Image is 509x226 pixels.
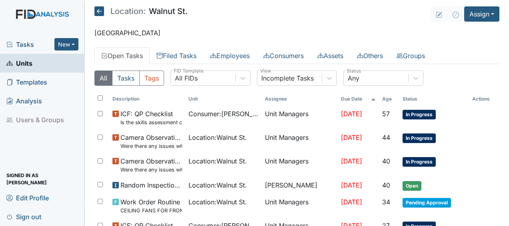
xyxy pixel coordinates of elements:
span: 40 [382,181,390,189]
a: Filed Tasks [150,47,203,64]
span: Location : Walnut St. [188,156,247,166]
button: Assign [464,6,499,22]
a: Tasks [6,40,54,49]
a: Open Tasks [94,47,150,64]
span: [DATE] [341,133,362,141]
span: 40 [382,157,390,165]
span: ICF: QP Checklist Is the skills assessment current? (document the date in the comment section) [120,109,182,126]
th: Actions [469,92,499,106]
input: Toggle All Rows Selected [98,95,103,101]
a: Others [350,47,390,64]
span: In Progress [403,133,436,143]
button: Tasks [112,71,140,86]
div: Any [348,73,359,83]
div: Type filter [94,71,164,86]
small: Is the skills assessment current? (document the date in the comment section) [120,119,182,126]
button: Tags [139,71,164,86]
span: Templates [6,76,47,88]
button: New [54,38,78,50]
small: Were there any issues with applying topical medications? ( Starts at the top of MAR and works the... [120,142,182,150]
span: Location : Walnut St. [188,133,247,142]
span: 34 [382,198,390,206]
span: Location: [110,7,146,15]
span: [DATE] [341,198,362,206]
th: Toggle SortBy [109,92,185,106]
small: Were there any issues with applying topical medications? ( Starts at the top of MAR and works the... [120,166,182,174]
td: Unit Managers [262,194,338,218]
h5: Walnut St. [94,6,188,16]
span: Camera Observation Were there any issues with applying topical medications? ( Starts at the top o... [120,156,182,174]
th: Toggle SortBy [399,92,469,106]
span: In Progress [403,110,436,119]
span: Signed in as [PERSON_NAME] [6,173,78,185]
th: Toggle SortBy [185,92,261,106]
a: Assets [311,47,350,64]
span: Units [6,57,32,69]
span: Work Order Routine CEILING FANS FOR FRONT PORCH [120,197,182,214]
span: [DATE] [341,110,362,118]
span: Random Inspection for Evening [120,180,182,190]
p: [GEOGRAPHIC_DATA] [94,28,499,38]
span: Location : Walnut St. [188,197,247,207]
a: Groups [390,47,432,64]
th: Assignee [262,92,338,106]
span: Location : Walnut St. [188,180,247,190]
span: [DATE] [341,157,362,165]
span: Pending Approval [403,198,451,208]
button: All [94,71,112,86]
div: Incomplete Tasks [261,73,314,83]
span: Consumer : [PERSON_NAME][GEOGRAPHIC_DATA] [188,109,258,119]
span: In Progress [403,157,436,167]
span: Open [403,181,421,191]
span: Camera Observation Were there any issues with applying topical medications? ( Starts at the top o... [120,133,182,150]
td: Unit Managers [262,129,338,153]
td: Unit Managers [262,106,338,129]
span: 57 [382,110,390,118]
span: Sign out [6,210,41,223]
a: Employees [203,47,257,64]
td: Unit Managers [262,153,338,177]
td: [PERSON_NAME] [262,177,338,194]
span: Edit Profile [6,192,49,204]
span: [DATE] [341,181,362,189]
div: All FIDs [175,73,198,83]
span: 44 [382,133,390,141]
th: Toggle SortBy [379,92,399,106]
a: Consumers [257,47,311,64]
span: Analysis [6,95,42,107]
th: Toggle SortBy [338,92,379,106]
small: CEILING FANS FOR FRONT PORCH [120,207,182,214]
